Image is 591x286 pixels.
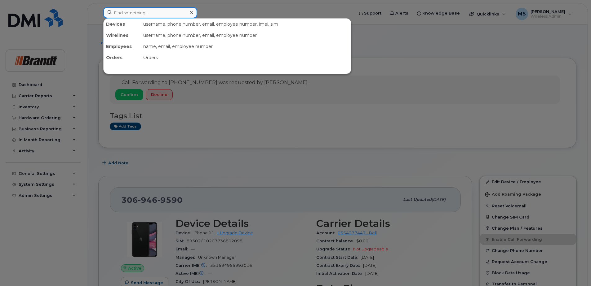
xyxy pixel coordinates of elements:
div: Orders [104,52,141,63]
div: username, phone number, email, employee number, imei, sim [141,19,351,30]
div: Orders [141,52,351,63]
div: name, email, employee number [141,41,351,52]
div: Wirelines [104,30,141,41]
div: Employees [104,41,141,52]
div: Devices [104,19,141,30]
div: username, phone number, email, employee number [141,30,351,41]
